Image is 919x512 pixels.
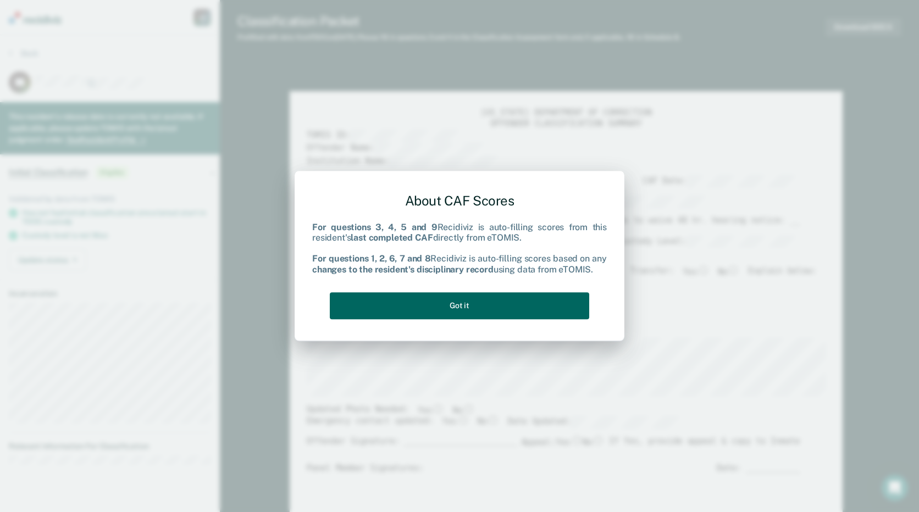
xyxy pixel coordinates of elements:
[312,254,430,264] b: For questions 1, 2, 6, 7 and 8
[351,232,433,243] b: last completed CAF
[330,292,589,319] button: Got it
[312,222,438,232] b: For questions 3, 4, 5 and 9
[312,184,607,218] div: About CAF Scores
[312,264,494,275] b: changes to the resident's disciplinary record
[312,222,607,275] div: Recidiviz is auto-filling scores from this resident's directly from eTOMIS. Recidiviz is auto-fil...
